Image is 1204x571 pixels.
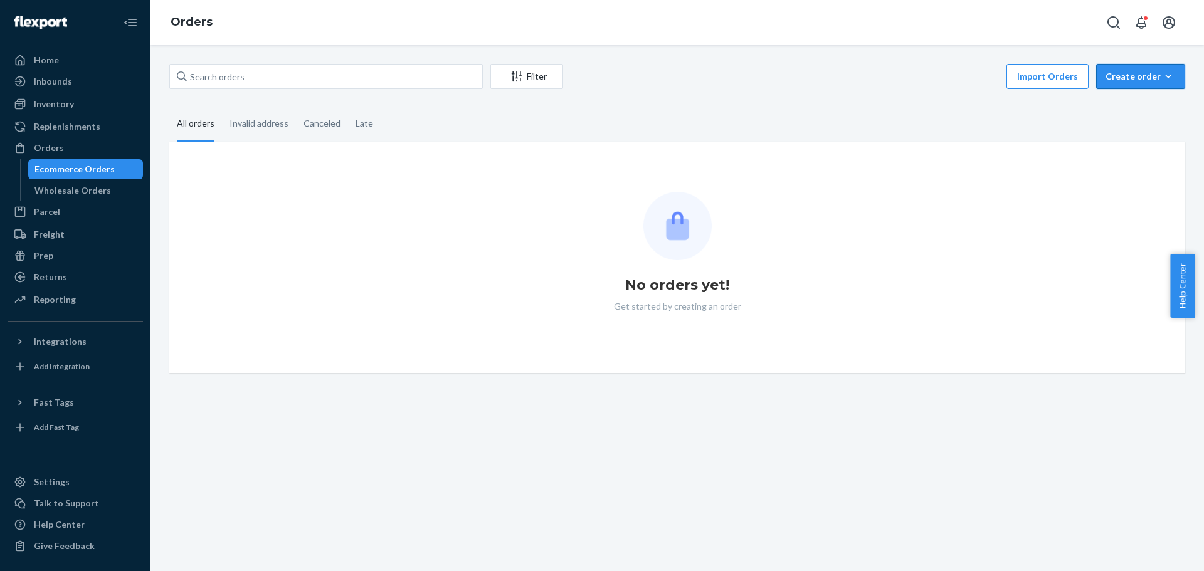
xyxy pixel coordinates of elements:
[34,476,70,488] div: Settings
[8,202,143,222] a: Parcel
[28,181,144,201] a: Wholesale Orders
[8,493,143,513] a: Talk to Support
[34,497,99,510] div: Talk to Support
[34,142,64,154] div: Orders
[1106,70,1176,83] div: Create order
[1170,254,1195,318] button: Help Center
[8,71,143,92] a: Inbounds
[1006,64,1089,89] button: Import Orders
[8,117,143,137] a: Replenishments
[8,332,143,352] button: Integrations
[34,335,87,348] div: Integrations
[304,107,341,140] div: Canceled
[28,159,144,179] a: Ecommerce Orders
[34,75,72,88] div: Inbounds
[34,293,76,306] div: Reporting
[8,472,143,492] a: Settings
[34,422,79,432] div: Add Fast Tag
[161,4,223,41] ol: breadcrumbs
[8,515,143,535] a: Help Center
[118,10,143,35] button: Close Navigation
[491,70,562,83] div: Filter
[356,107,373,140] div: Late
[8,50,143,70] a: Home
[614,300,741,313] p: Get started by creating an order
[8,357,143,377] a: Add Integration
[8,392,143,412] button: Fast Tags
[8,94,143,114] a: Inventory
[34,98,74,110] div: Inventory
[34,120,100,133] div: Replenishments
[8,224,143,244] a: Freight
[34,396,74,409] div: Fast Tags
[8,290,143,310] a: Reporting
[171,15,213,29] a: Orders
[34,518,85,531] div: Help Center
[14,16,67,29] img: Flexport logo
[8,417,143,437] a: Add Fast Tag
[8,138,143,158] a: Orders
[34,206,60,218] div: Parcel
[34,249,53,262] div: Prep
[490,64,563,89] button: Filter
[34,184,111,197] div: Wholesale Orders
[34,361,90,372] div: Add Integration
[8,246,143,266] a: Prep
[8,536,143,556] button: Give Feedback
[34,163,115,175] div: Ecommerce Orders
[643,192,712,260] img: Empty list
[1101,10,1126,35] button: Open Search Box
[169,64,483,89] input: Search orders
[1129,10,1154,35] button: Open notifications
[625,275,729,295] h1: No orders yet!
[177,107,214,142] div: All orders
[34,54,59,66] div: Home
[8,267,143,287] a: Returns
[230,107,288,140] div: Invalid address
[34,271,67,283] div: Returns
[34,228,65,241] div: Freight
[1096,64,1185,89] button: Create order
[1156,10,1181,35] button: Open account menu
[34,540,95,552] div: Give Feedback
